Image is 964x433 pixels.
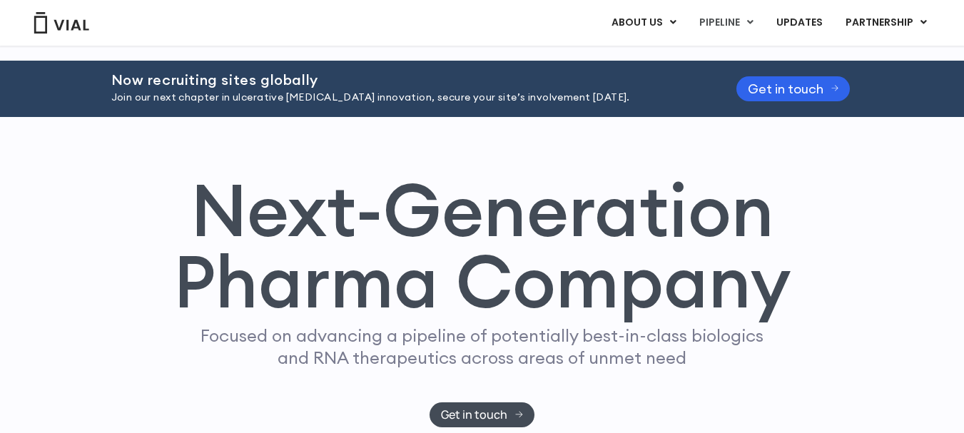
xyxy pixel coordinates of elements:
span: Get in touch [441,409,507,420]
p: Join our next chapter in ulcerative [MEDICAL_DATA] innovation, secure your site’s involvement [DA... [111,90,701,106]
img: Vial Logo [33,12,90,34]
a: ABOUT USMenu Toggle [600,11,687,35]
h1: Next-Generation Pharma Company [173,174,791,318]
a: Get in touch [430,402,534,427]
a: Get in touch [736,76,851,101]
a: PIPELINEMenu Toggle [688,11,764,35]
a: UPDATES [765,11,833,35]
p: Focused on advancing a pipeline of potentially best-in-class biologics and RNA therapeutics acros... [195,325,770,369]
a: PARTNERSHIPMenu Toggle [834,11,938,35]
span: Get in touch [748,83,823,94]
h2: Now recruiting sites globally [111,72,701,88]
